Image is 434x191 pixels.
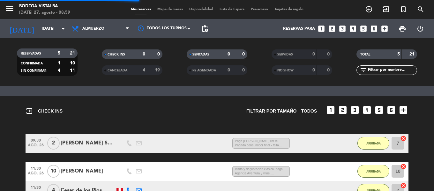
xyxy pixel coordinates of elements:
[21,52,41,55] span: RESERVADAS
[357,137,389,150] button: ARRIBADA
[399,25,406,33] span: print
[192,69,216,72] span: RE AGENDADA
[338,105,348,115] i: looks_two
[242,52,246,56] strong: 0
[26,107,63,115] span: CHECK INS
[397,52,400,56] strong: 5
[400,163,407,170] i: cancel
[312,52,315,56] strong: 0
[155,68,161,72] strong: 19
[5,4,14,13] i: menu
[19,10,70,16] div: [DATE] 27. agosto - 08:59
[386,105,396,115] i: looks_6
[157,52,161,56] strong: 0
[327,52,331,56] strong: 0
[350,105,360,115] i: looks_3
[154,8,186,11] span: Mapa de mesas
[365,5,373,13] i: add_circle_outline
[186,8,216,11] span: Disponibilidad
[366,170,381,173] span: ARRIBADA
[228,52,230,56] strong: 0
[143,68,145,72] strong: 4
[232,166,290,177] span: Visita y degustación clasica. paga Agencia Aventura y wine.[PERSON_NAME] es agente de una agencia...
[228,68,230,72] strong: 0
[360,53,370,56] span: TOTAL
[61,167,115,175] div: [PERSON_NAME]
[370,25,378,33] i: looks_6
[417,5,424,13] i: search
[398,105,408,115] i: add_box
[271,8,307,11] span: Tarjetas de regalo
[359,25,368,33] i: looks_5
[59,25,67,33] i: arrow_drop_down
[128,8,154,11] span: Mis reservas
[357,165,389,178] button: ARRIBADA
[325,105,336,115] i: looks_one
[277,69,294,72] span: NO SHOW
[108,69,127,72] span: CANCELADA
[28,164,44,172] span: 11:30
[21,62,43,65] span: CONFIRMADA
[143,52,145,56] strong: 0
[201,25,209,33] span: pending_actions
[328,25,336,33] i: looks_two
[283,26,315,31] span: Reservas para
[82,26,104,31] span: Almuerzo
[317,25,325,33] i: looks_one
[400,135,407,142] i: cancel
[338,25,347,33] i: looks_3
[366,142,381,145] span: ARRIBADA
[382,5,390,13] i: exit_to_app
[58,68,60,73] strong: 4
[301,107,317,115] span: TODOS
[192,53,209,56] span: SENTADAS
[61,139,115,147] div: [PERSON_NAME] SANTIAGO
[400,182,407,189] i: cancel
[360,66,367,74] i: filter_list
[216,8,248,11] span: Lista de Espera
[70,51,76,55] strong: 21
[28,143,44,151] span: ago. 26
[312,68,315,72] strong: 0
[411,19,429,38] div: LOG OUT
[26,107,33,115] i: exit_to_app
[28,183,44,191] span: 11:30
[19,3,70,10] div: BODEGA VISTALBA
[409,52,416,56] strong: 21
[380,25,389,33] i: add_box
[232,138,290,149] span: Paga [PERSON_NAME]<br /> Pagada consumidor final - falta abonar $12.600
[70,61,76,65] strong: 10
[248,8,271,11] span: Pre-acceso
[47,165,60,178] span: 10
[327,68,331,72] strong: 0
[28,171,44,179] span: ago. 26
[5,4,14,16] button: menu
[277,53,293,56] span: SERVIDAS
[21,69,46,72] span: SIN CONFIRMAR
[5,22,39,36] i: [DATE]
[362,105,372,115] i: looks_4
[349,25,357,33] i: looks_4
[70,68,76,73] strong: 11
[242,68,246,72] strong: 0
[28,136,44,143] span: 09:30
[416,25,424,33] i: power_settings_new
[367,67,417,74] input: Filtrar por nombre...
[58,51,60,55] strong: 5
[374,105,384,115] i: looks_5
[108,53,125,56] span: CHECK INS
[400,5,407,13] i: turned_in_not
[246,107,296,115] span: Filtrar por tamaño
[58,61,60,65] strong: 1
[47,137,60,150] span: 2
